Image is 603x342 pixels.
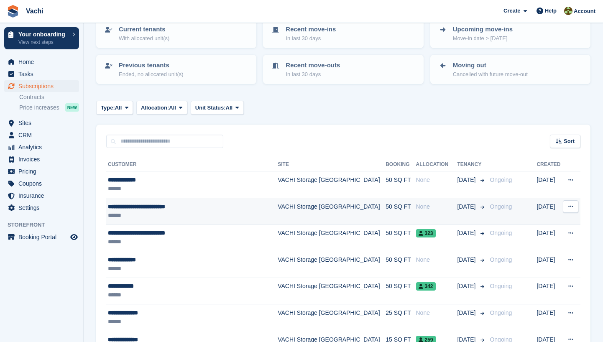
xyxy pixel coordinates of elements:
span: Home [18,56,69,68]
a: Recent move-ins In last 30 days [264,20,422,47]
p: Previous tenants [119,61,184,70]
p: Recent move-ins [286,25,336,34]
button: Allocation: All [136,101,187,115]
a: menu [4,178,79,189]
span: Help [545,7,557,15]
a: menu [4,117,79,129]
div: None [416,255,457,264]
td: 50 SQ FT [386,198,416,225]
td: 50 SQ FT [386,251,416,278]
span: Ongoing [490,176,512,183]
a: menu [4,80,79,92]
button: Type: All [96,101,133,115]
span: Ongoing [490,230,512,236]
th: Booking [386,158,416,171]
div: None [416,176,457,184]
span: Create [503,7,520,15]
span: Ongoing [490,283,512,289]
a: menu [4,166,79,177]
div: NEW [65,103,79,112]
span: Coupons [18,178,69,189]
p: Your onboarding [18,31,68,37]
span: Unit Status: [195,104,226,112]
a: Upcoming move-ins Move-in date > [DATE] [431,20,590,47]
p: In last 30 days [286,34,336,43]
a: menu [4,231,79,243]
span: Ongoing [490,203,512,210]
span: Sites [18,117,69,129]
th: Allocation [416,158,457,171]
p: In last 30 days [286,70,340,79]
td: 50 SQ FT [386,171,416,198]
td: VACHI Storage [GEOGRAPHIC_DATA] [278,251,386,278]
button: Unit Status: All [191,101,244,115]
p: Moving out [453,61,528,70]
span: [DATE] [457,202,477,211]
a: Vachi [23,4,47,18]
span: 342 [416,282,436,291]
p: Cancelled with future move-out [453,70,528,79]
td: [DATE] [537,278,562,304]
span: All [169,104,176,112]
a: Your onboarding View next steps [4,27,79,49]
td: VACHI Storage [GEOGRAPHIC_DATA] [278,304,386,331]
a: Price increases NEW [19,103,79,112]
span: Pricing [18,166,69,177]
span: Storefront [8,221,83,229]
p: View next steps [18,38,68,46]
td: [DATE] [537,171,562,198]
th: Site [278,158,386,171]
span: Settings [18,202,69,214]
span: Insurance [18,190,69,202]
span: [DATE] [457,229,477,237]
span: Ongoing [490,309,512,316]
a: Previous tenants Ended, no allocated unit(s) [97,56,256,83]
span: Allocation: [141,104,169,112]
span: [DATE] [457,176,477,184]
img: Anete Gre [564,7,572,15]
td: [DATE] [537,225,562,251]
td: [DATE] [537,251,562,278]
p: With allocated unit(s) [119,34,169,43]
a: Contracts [19,93,79,101]
span: 323 [416,229,436,237]
td: 50 SQ FT [386,225,416,251]
span: Price increases [19,104,59,112]
span: Analytics [18,141,69,153]
div: None [416,202,457,211]
span: All [226,104,233,112]
span: [DATE] [457,282,477,291]
a: menu [4,129,79,141]
span: Tasks [18,68,69,80]
p: Recent move-outs [286,61,340,70]
span: [DATE] [457,309,477,317]
td: [DATE] [537,304,562,331]
a: Current tenants With allocated unit(s) [97,20,256,47]
a: Moving out Cancelled with future move-out [431,56,590,83]
p: Upcoming move-ins [453,25,513,34]
th: Customer [106,158,278,171]
td: 50 SQ FT [386,278,416,304]
p: Current tenants [119,25,169,34]
td: [DATE] [537,198,562,225]
span: All [115,104,122,112]
td: VACHI Storage [GEOGRAPHIC_DATA] [278,198,386,225]
p: Move-in date > [DATE] [453,34,513,43]
a: menu [4,190,79,202]
td: 25 SQ FT [386,304,416,331]
a: Preview store [69,232,79,242]
td: VACHI Storage [GEOGRAPHIC_DATA] [278,225,386,251]
span: Type: [101,104,115,112]
a: menu [4,202,79,214]
span: Booking Portal [18,231,69,243]
span: Invoices [18,153,69,165]
span: Subscriptions [18,80,69,92]
p: Ended, no allocated unit(s) [119,70,184,79]
th: Created [537,158,562,171]
span: CRM [18,129,69,141]
a: Recent move-outs In last 30 days [264,56,422,83]
th: Tenancy [457,158,486,171]
td: VACHI Storage [GEOGRAPHIC_DATA] [278,278,386,304]
span: [DATE] [457,255,477,264]
a: menu [4,141,79,153]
